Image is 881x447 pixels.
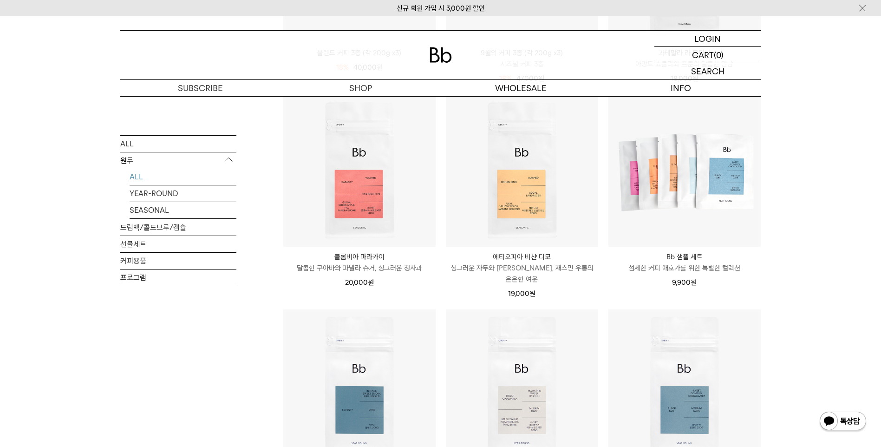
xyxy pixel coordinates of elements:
[691,278,697,287] span: 원
[692,47,714,63] p: CART
[283,251,436,263] p: 콜롬비아 마라카이
[345,278,374,287] span: 20,000
[608,263,761,274] p: 섬세한 커피 애호가를 위한 특별한 컬렉션
[130,185,236,201] a: YEAR-ROUND
[430,47,452,63] img: 로고
[283,251,436,274] a: 콜롬비아 마라카이 달콤한 구아바와 파넬라 슈거, 싱그러운 청사과
[691,63,724,79] p: SEARCH
[281,80,441,96] a: SHOP
[120,152,236,169] p: 원두
[819,411,867,433] img: 카카오톡 채널 1:1 채팅 버튼
[441,80,601,96] p: WHOLESALE
[283,263,436,274] p: 달콤한 구아바와 파넬라 슈거, 싱그러운 청사과
[714,47,724,63] p: (0)
[120,269,236,285] a: 프로그램
[397,4,485,13] a: 신규 회원 가입 시 3,000원 할인
[120,80,281,96] a: SUBSCRIBE
[368,278,374,287] span: 원
[601,80,761,96] p: INFO
[608,251,761,263] p: Bb 샘플 세트
[120,252,236,269] a: 커피용품
[529,289,535,298] span: 원
[654,47,761,63] a: CART (0)
[130,168,236,184] a: ALL
[672,278,697,287] span: 9,900
[508,289,535,298] span: 19,000
[283,94,436,247] img: 콜롬비아 마라카이
[446,94,598,247] img: 에티오피아 비샨 디모
[608,251,761,274] a: Bb 샘플 세트 섬세한 커피 애호가를 위한 특별한 컬렉션
[654,31,761,47] a: LOGIN
[130,202,236,218] a: SEASONAL
[120,236,236,252] a: 선물세트
[120,135,236,151] a: ALL
[446,251,598,263] p: 에티오피아 비샨 디모
[694,31,721,46] p: LOGIN
[446,263,598,285] p: 싱그러운 자두와 [PERSON_NAME], 재스민 우롱의 은은한 여운
[608,94,761,247] img: Bb 샘플 세트
[120,219,236,235] a: 드립백/콜드브루/캡슐
[446,251,598,285] a: 에티오피아 비샨 디모 싱그러운 자두와 [PERSON_NAME], 재스민 우롱의 은은한 여운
